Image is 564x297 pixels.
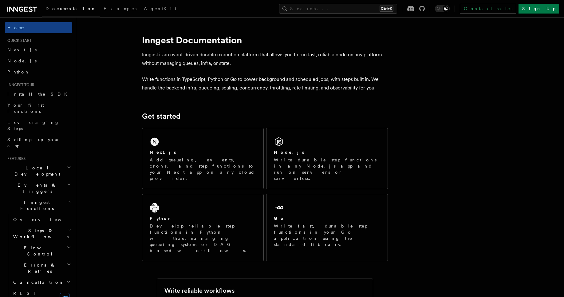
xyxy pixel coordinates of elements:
a: GoWrite fast, durable step functions in your Go application using the standard library. [266,194,388,261]
span: Inngest tour [5,82,34,87]
button: Toggle dark mode [435,5,450,12]
span: Python [7,69,30,74]
p: Write fast, durable step functions in your Go application using the standard library. [274,223,380,248]
a: Leveraging Steps [5,117,72,134]
a: Node.js [5,55,72,66]
button: Flow Control [11,242,72,259]
button: Search...Ctrl+K [279,4,397,14]
span: Errors & Retries [11,262,67,274]
a: Python [5,66,72,77]
span: Steps & Workflows [11,228,69,240]
span: Quick start [5,38,32,43]
button: Cancellation [11,277,72,288]
a: Next.jsAdd queueing, events, crons, and step functions to your Next app on any cloud provider. [142,128,264,189]
button: Local Development [5,162,72,180]
span: Install the SDK [7,92,71,97]
p: Add queueing, events, crons, and step functions to your Next app on any cloud provider. [150,157,256,181]
span: Features [5,156,26,161]
button: Events & Triggers [5,180,72,197]
a: Home [5,22,72,33]
h2: Next.js [150,149,176,155]
h2: Go [274,215,285,221]
span: Setting up your app [7,137,60,148]
kbd: Ctrl+K [380,6,393,12]
a: Install the SDK [5,89,72,100]
span: Inngest Functions [5,199,66,212]
span: Local Development [5,165,67,177]
p: Write durable step functions in any Node.js app and run on servers or serverless. [274,157,380,181]
span: Examples [104,6,136,11]
p: Write functions in TypeScript, Python or Go to power background and scheduled jobs, with steps bu... [142,75,388,92]
a: PythonDevelop reliable step functions in Python without managing queueing systems or DAG based wo... [142,194,264,261]
span: AgentKit [144,6,176,11]
span: Next.js [7,47,37,52]
a: Your first Functions [5,100,72,117]
a: Get started [142,112,180,121]
span: Events & Triggers [5,182,67,194]
h1: Inngest Documentation [142,34,388,46]
h2: Python [150,215,172,221]
span: Overview [13,217,77,222]
span: Documentation [45,6,96,11]
p: Develop reliable step functions in Python without managing queueing systems or DAG based workflows. [150,223,256,254]
button: Steps & Workflows [11,225,72,242]
span: Flow Control [11,245,67,257]
h2: Write reliable workflows [164,286,235,295]
a: Overview [11,214,72,225]
h2: Node.js [274,149,304,155]
span: Node.js [7,58,37,63]
button: Inngest Functions [5,197,72,214]
a: AgentKit [140,2,180,17]
a: Contact sales [460,4,516,14]
a: Node.jsWrite durable step functions in any Node.js app and run on servers or serverless. [266,128,388,189]
span: Home [7,25,25,31]
span: Your first Functions [7,103,44,114]
a: Setting up your app [5,134,72,151]
a: Examples [100,2,140,17]
span: Cancellation [11,279,64,285]
p: Inngest is an event-driven durable execution platform that allows you to run fast, reliable code ... [142,50,388,68]
a: Documentation [42,2,100,17]
span: Leveraging Steps [7,120,59,131]
a: Sign Up [519,4,559,14]
button: Errors & Retries [11,259,72,277]
a: Next.js [5,44,72,55]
